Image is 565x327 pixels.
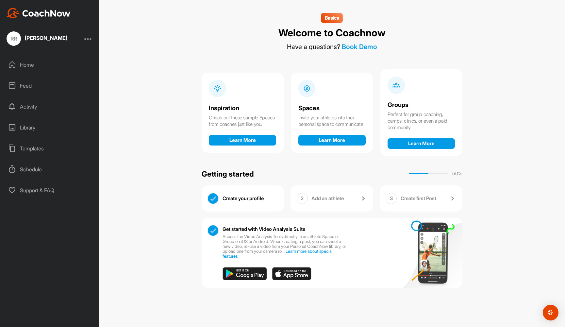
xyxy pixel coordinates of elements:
p: 50 % [452,170,462,178]
div: Getting started [202,168,254,180]
div: RR [7,31,21,46]
a: Add an athlete [311,193,367,204]
div: Activity [4,98,96,115]
button: Learn More [388,138,455,149]
div: [PERSON_NAME] [25,35,67,41]
p: Get started with Video Analysis Suite [223,227,305,232]
div: 2 [297,193,308,204]
div: Templates [4,140,96,157]
div: Feed [4,77,96,94]
p: Add an athlete [311,195,344,202]
a: Learn more about special features [223,249,333,259]
img: info [214,85,221,92]
img: mobile-app-design.7dd1a2cf8cf7ef6903d5e1b4fd0f0f15.svg [398,215,462,291]
button: Learn More [209,135,276,146]
div: Open Intercom Messenger [543,305,558,320]
div: Spaces [298,105,366,112]
img: app_store [272,267,311,280]
img: check [208,225,218,236]
img: info [392,81,400,89]
div: Perfect for group coaching, camps, clinics, or even a paid community [388,111,455,131]
div: Groups [388,102,455,109]
div: Welcome to Coachnow [278,26,386,39]
div: Have a questions? [287,43,377,51]
div: Schedule [4,161,96,178]
div: Library [4,119,96,136]
div: Inspiration [209,105,276,112]
div: Support & FAQ [4,182,96,198]
button: Learn More [298,135,366,146]
a: Create first Post [401,193,456,204]
img: arrow [448,195,456,202]
div: Home [4,57,96,73]
div: Check out these sample Spaces from coaches just like you. [209,114,276,128]
div: Create your profile [223,193,278,204]
img: info [303,85,311,92]
img: CoachNow [7,8,71,18]
p: Access the Video Analysis Tools directly in an athlete Space or Group on iOS or Android. When cre... [223,234,348,259]
img: check [208,193,218,204]
img: play_store [223,267,267,280]
div: Invite your athletes into their personal space to communicate [298,114,366,128]
a: Book Demo [342,43,377,51]
div: 3 [386,193,397,204]
div: Basics [321,13,342,23]
p: Create first Post [401,195,436,202]
img: arrow [359,195,367,202]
